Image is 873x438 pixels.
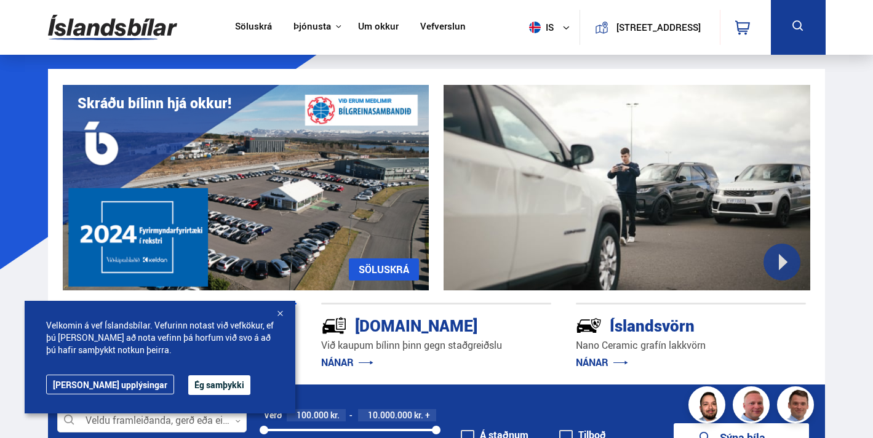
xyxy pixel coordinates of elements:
[690,388,727,425] img: nhp88E3Fdnt1Opn2.png
[529,22,541,33] img: svg+xml;base64,PHN2ZyB4bWxucz0iaHR0cDovL3d3dy53My5vcmcvMjAwMC9zdmciIHdpZHRoPSI1MTIiIGhlaWdodD0iNT...
[576,338,806,352] p: Nano Ceramic grafín lakkvörn
[264,410,282,420] div: Verð
[779,388,816,425] img: FbJEzSuNWCJXmdc-.webp
[297,409,329,421] span: 100.000
[735,388,771,425] img: siFngHWaQ9KaOqBr.png
[524,22,555,33] span: is
[420,21,466,34] a: Vefverslun
[188,375,250,395] button: Ég samþykki
[330,410,340,420] span: kr.
[321,356,373,369] a: NÁNAR
[235,21,272,34] a: Söluskrá
[576,314,762,335] div: Íslandsvörn
[48,7,177,47] img: G0Ugv5HjCgRt.svg
[293,21,331,33] button: Þjónusta
[321,314,508,335] div: [DOMAIN_NAME]
[425,410,430,420] span: +
[576,313,602,338] img: -Svtn6bYgwAsiwNX.svg
[414,410,423,420] span: kr.
[524,9,580,46] button: is
[321,338,551,352] p: Við kaupum bílinn þinn gegn staðgreiðslu
[587,10,712,45] a: [STREET_ADDRESS]
[349,258,419,281] a: SÖLUSKRÁ
[576,356,628,369] a: NÁNAR
[46,375,174,394] a: [PERSON_NAME] upplýsingar
[78,95,231,111] h1: Skráðu bílinn hjá okkur!
[46,319,274,356] span: Velkomin á vef Íslandsbílar. Vefurinn notast við vefkökur, ef þú [PERSON_NAME] að nota vefinn þá ...
[368,409,412,421] span: 10.000.000
[321,313,347,338] img: tr5P-W3DuiFaO7aO.svg
[613,22,704,33] button: [STREET_ADDRESS]
[358,21,399,34] a: Um okkur
[63,85,429,290] img: eKx6w-_Home_640_.png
